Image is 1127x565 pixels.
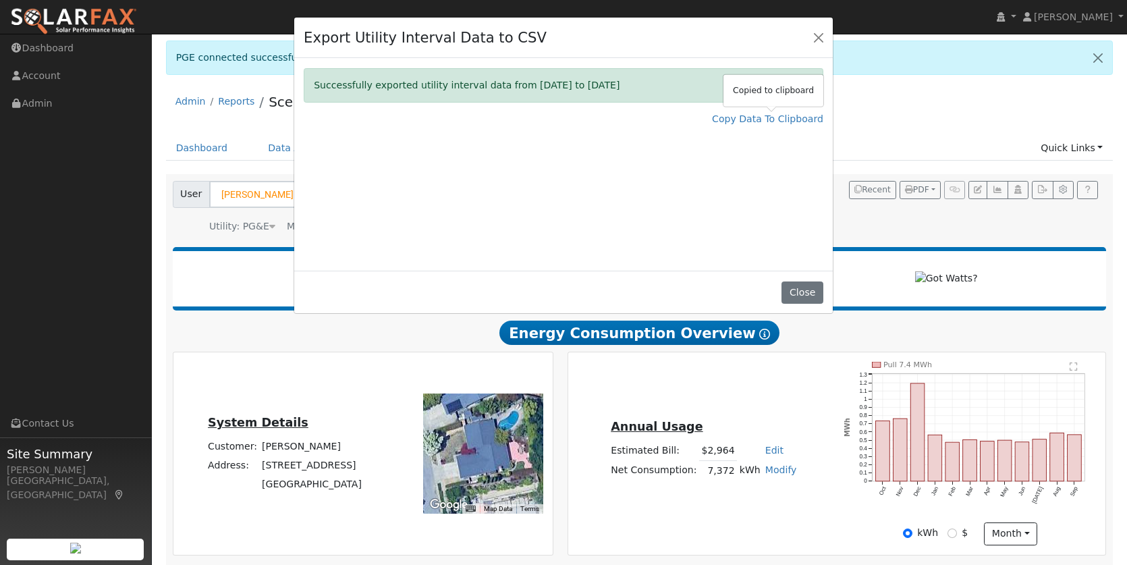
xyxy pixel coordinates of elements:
[712,112,823,126] a: Copy Data To Clipboard
[304,27,547,49] h4: Export Utility Interval Data to CSV
[723,75,823,107] div: Copied to clipboard
[794,69,823,102] button: Close
[809,28,828,47] button: Close
[781,281,823,304] button: Close
[304,68,823,103] div: Successfully exported utility interval data from [DATE] to [DATE]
